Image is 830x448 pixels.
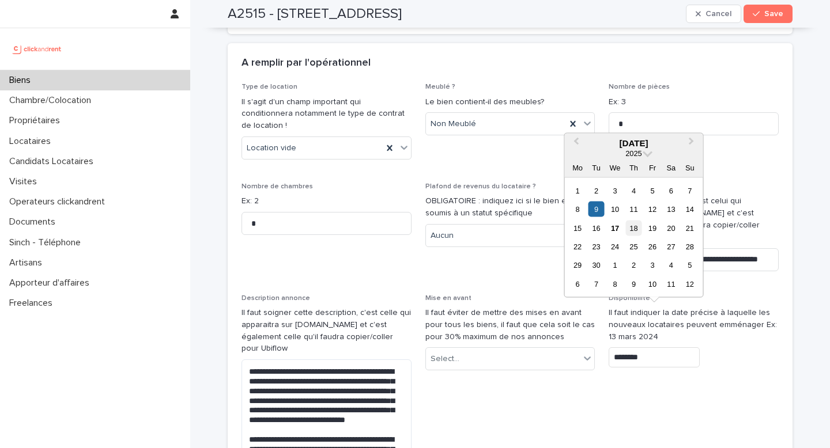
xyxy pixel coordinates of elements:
div: Select... [431,353,459,365]
div: Fr [644,160,660,175]
div: Choose Friday, 3 October 2025 [644,257,660,273]
p: Biens [5,75,40,86]
p: Le bien contient-il des meubles? [425,96,595,108]
div: Choose Monday, 29 September 2025 [569,257,585,273]
div: Choose Wednesday, 1 October 2025 [607,257,622,273]
div: Choose Saturday, 20 September 2025 [663,220,679,236]
span: Description annonce [242,295,310,302]
div: Choose Sunday, 5 October 2025 [682,257,697,273]
button: Cancel [686,5,741,23]
span: Cancel [705,10,731,18]
span: Meublé ? [425,83,455,90]
div: Choose Thursday, 2 October 2025 [626,257,642,273]
span: Nombre de pièces [609,83,670,90]
button: Next Month [684,134,702,153]
div: Choose Wednesday, 3 September 2025 [607,183,622,198]
p: Il faut éviter de mettre des mises en avant pour tous les biens, il faut que cela soit le cas pou... [425,307,595,343]
div: Sa [663,160,679,175]
div: Choose Friday, 5 September 2025 [644,183,660,198]
span: 2025 [625,149,642,157]
div: Choose Monday, 8 September 2025 [569,202,585,217]
p: Artisans [5,257,51,268]
p: Il faut indiquer la date précise à laquelle les nouveaux locataires peuvent emménager Ex: 13 mars... [609,307,779,343]
div: Th [626,160,642,175]
div: Choose Sunday, 12 October 2025 [682,276,697,291]
div: Choose Sunday, 14 September 2025 [682,202,697,217]
div: Choose Friday, 19 September 2025 [644,220,660,236]
p: Sinch - Téléphone [5,237,90,248]
p: Ex: 3 [609,96,779,108]
button: Previous Month [565,134,584,153]
span: Mise en avant [425,295,471,302]
h2: A remplir par l'opérationnel [242,57,371,70]
p: Il faut soigner cette description, c'est celle qui apparaitra sur [DOMAIN_NAME] et c'est égalemen... [242,307,412,355]
div: Choose Saturday, 11 October 2025 [663,276,679,291]
div: Choose Monday, 15 September 2025 [569,220,585,236]
div: Choose Wednesday, 17 September 2025 [607,220,622,236]
span: Aucun [431,230,454,242]
p: Chambre/Colocation [5,95,100,106]
div: We [607,160,622,175]
span: Nombre de chambres [242,183,313,190]
div: Tu [588,160,604,175]
div: Choose Saturday, 6 September 2025 [663,183,679,198]
div: Choose Friday, 10 October 2025 [644,276,660,291]
div: Choose Tuesday, 30 September 2025 [588,257,604,273]
div: Choose Saturday, 4 October 2025 [663,257,679,273]
div: Choose Tuesday, 16 September 2025 [588,220,604,236]
span: Save [764,10,783,18]
div: Choose Tuesday, 9 September 2025 [588,202,604,217]
div: Mo [569,160,585,175]
div: Choose Monday, 1 September 2025 [569,183,585,198]
div: Choose Friday, 12 September 2025 [644,202,660,217]
p: Freelances [5,298,62,309]
p: Ex: 2 [242,195,412,207]
div: Choose Saturday, 13 September 2025 [663,202,679,217]
div: Choose Wednesday, 8 October 2025 [607,276,622,291]
p: Documents [5,217,65,227]
p: Operateurs clickandrent [5,196,114,207]
p: Propriétaires [5,115,69,126]
p: Candidats Locataires [5,156,103,167]
div: month 2025-09 [568,181,699,293]
div: [DATE] [564,138,703,148]
span: Type de location [242,83,297,90]
div: Choose Tuesday, 23 September 2025 [588,239,604,255]
div: Choose Thursday, 25 September 2025 [626,239,642,255]
div: Choose Tuesday, 2 September 2025 [588,183,604,198]
p: Il s'agit d'un champ important qui conditionnera notamment le type de contrat de location ! [242,96,412,132]
div: Choose Thursday, 18 September 2025 [626,220,642,236]
div: Choose Friday, 26 September 2025 [644,239,660,255]
div: Choose Sunday, 28 September 2025 [682,239,697,255]
div: Choose Saturday, 27 September 2025 [663,239,679,255]
div: Choose Thursday, 4 September 2025 [626,183,642,198]
div: Choose Wednesday, 24 September 2025 [607,239,622,255]
img: UCB0brd3T0yccxBKYDjQ [9,37,65,60]
div: Choose Sunday, 21 September 2025 [682,220,697,236]
div: Su [682,160,697,175]
p: Apporteur d'affaires [5,278,99,288]
h2: A2515 - [STREET_ADDRESS] [228,6,402,22]
p: OBLIGATOIRE : indiquez ici si le bien est soumis à un statut spécifique [425,195,595,219]
div: Choose Monday, 6 October 2025 [569,276,585,291]
span: Location vide [247,142,296,154]
p: Locataires [5,136,60,147]
div: Choose Thursday, 9 October 2025 [626,276,642,291]
span: Plafond de revenus du locataire ? [425,183,536,190]
div: Choose Wednesday, 10 September 2025 [607,202,622,217]
div: Choose Monday, 22 September 2025 [569,239,585,255]
span: Non Meublé [431,118,476,130]
button: Save [744,5,793,23]
div: Choose Sunday, 7 September 2025 [682,183,697,198]
p: Visites [5,176,46,187]
div: Choose Tuesday, 7 October 2025 [588,276,604,291]
div: Choose Thursday, 11 September 2025 [626,202,642,217]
